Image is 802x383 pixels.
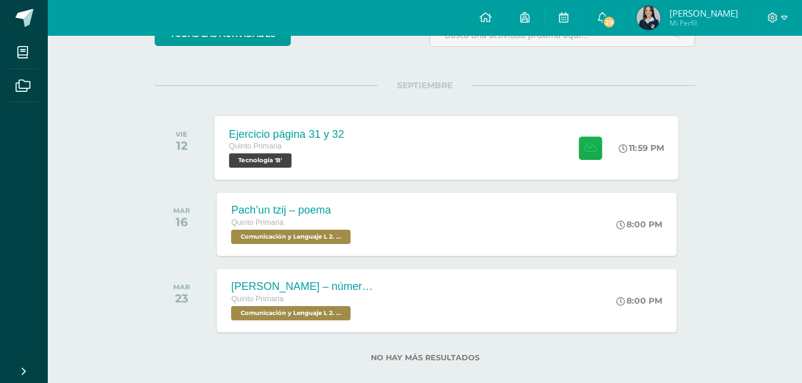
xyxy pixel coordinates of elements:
[669,7,738,19] span: [PERSON_NAME]
[229,153,292,168] span: Tecnología 'B'
[378,80,472,91] span: SEPTIEMBRE
[173,215,190,229] div: 16
[231,280,374,293] div: [PERSON_NAME] – números mayas
[616,295,662,306] div: 8:00 PM
[231,295,284,303] span: Quinto Primaria
[619,143,665,153] div: 11:59 PM
[173,206,190,215] div: MAR
[603,16,616,29] span: 20
[173,291,190,305] div: 23
[176,130,188,138] div: VIE
[231,306,351,320] span: Comunicación y Lenguaje L 2. Segundo Idioma 'B'
[637,6,660,30] img: 3430bee7d0faf49e052383c9962d39e7.png
[231,218,284,227] span: Quinto Primaria
[616,219,662,230] div: 8:00 PM
[173,283,190,291] div: MAR
[669,18,738,28] span: Mi Perfil
[229,142,282,150] span: Quinto Primaria
[231,204,354,217] div: Pach’un tzij – poema
[176,138,188,153] div: 12
[231,230,351,244] span: Comunicación y Lenguaje L 2. Segundo Idioma 'B'
[155,353,695,362] label: No hay más resultados
[229,128,345,140] div: Ejercicio página 31 y 32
